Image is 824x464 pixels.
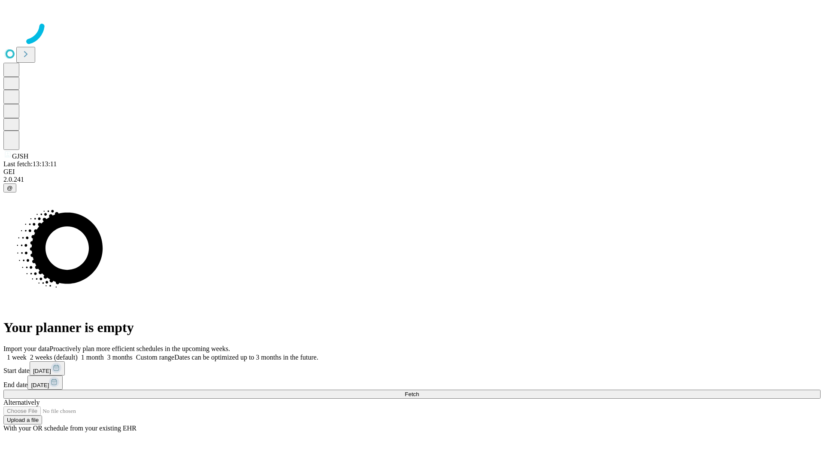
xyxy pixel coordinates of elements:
[3,375,821,390] div: End date
[3,390,821,399] button: Fetch
[31,382,49,388] span: [DATE]
[3,415,42,424] button: Upload a file
[3,361,821,375] div: Start date
[3,160,57,168] span: Last fetch: 13:13:11
[27,375,63,390] button: [DATE]
[12,153,28,160] span: GJSH
[107,354,133,361] span: 3 months
[3,320,821,336] h1: Your planner is empty
[30,354,78,361] span: 2 weeks (default)
[3,399,39,406] span: Alternatively
[81,354,104,361] span: 1 month
[3,168,821,176] div: GEI
[7,185,13,191] span: @
[3,183,16,192] button: @
[50,345,230,352] span: Proactively plan more efficient schedules in the upcoming weeks.
[33,368,51,374] span: [DATE]
[174,354,318,361] span: Dates can be optimized up to 3 months in the future.
[136,354,174,361] span: Custom range
[30,361,65,375] button: [DATE]
[3,176,821,183] div: 2.0.241
[3,345,50,352] span: Import your data
[7,354,27,361] span: 1 week
[3,424,136,432] span: With your OR schedule from your existing EHR
[405,391,419,397] span: Fetch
